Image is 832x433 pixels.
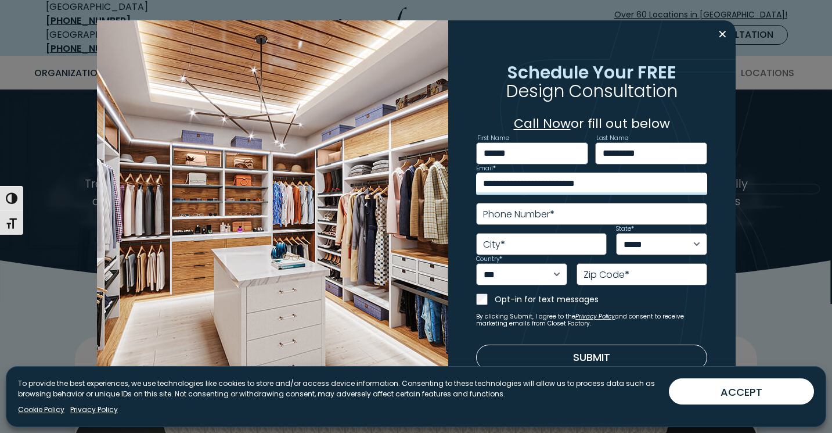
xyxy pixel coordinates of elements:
[476,345,707,370] button: Submit
[575,312,615,321] a: Privacy Policy
[584,270,629,280] label: Zip Code
[477,135,509,141] label: First Name
[669,378,814,405] button: ACCEPT
[97,20,448,413] img: Walk in closet with island
[476,313,707,327] small: By clicking Submit, I agree to the and consent to receive marketing emails from Closet Factory.
[514,114,571,133] a: Call Now
[616,226,634,232] label: State
[506,79,678,103] span: Design Consultation
[483,210,554,219] label: Phone Number
[70,405,118,415] a: Privacy Policy
[18,378,660,399] p: To provide the best experiences, we use technologies like cookies to store and/or access device i...
[495,294,707,305] label: Opt-in for text messages
[483,240,505,249] label: City
[596,135,628,141] label: Last Name
[18,405,64,415] a: Cookie Policy
[476,166,496,171] label: Email
[476,256,502,262] label: Country
[476,114,707,133] p: or fill out below
[507,60,676,84] span: Schedule Your FREE
[714,25,731,44] button: Close modal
